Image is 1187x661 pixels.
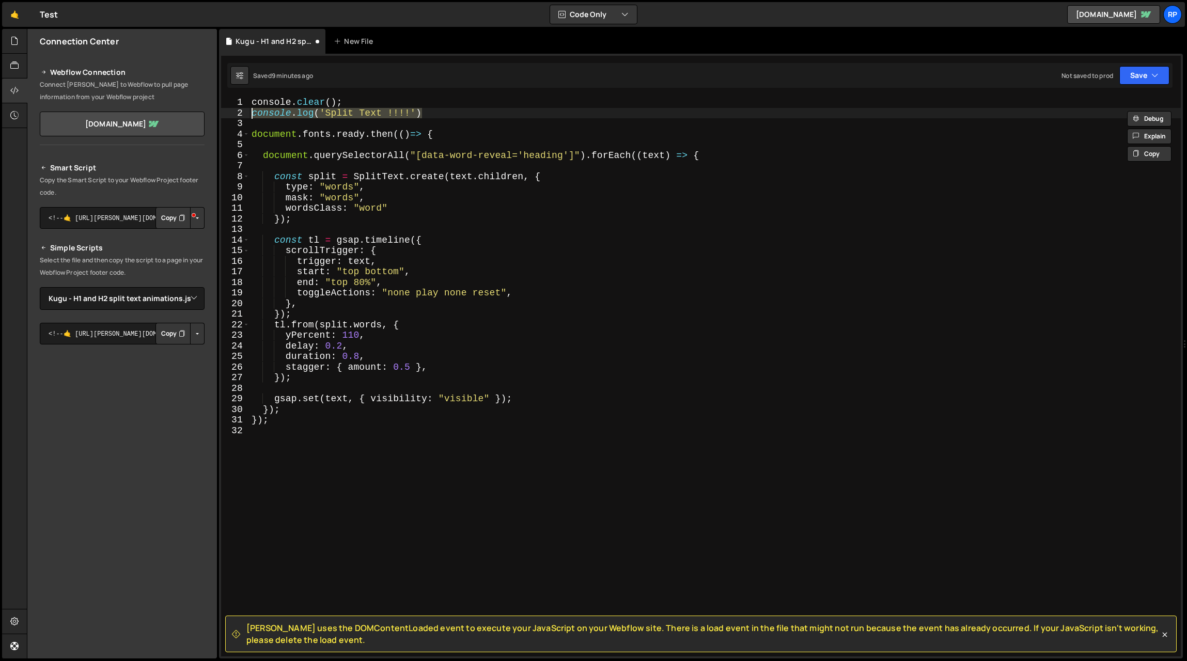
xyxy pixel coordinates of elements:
span: [PERSON_NAME] uses the DOMContentLoaded event to execute your JavaScript on your Webflow site. Th... [246,622,1160,646]
div: Test [40,8,58,21]
div: 3 [221,118,249,129]
button: Copy [1127,146,1172,162]
div: 6 [221,150,249,161]
div: 31 [221,415,249,426]
div: 30 [221,404,249,415]
p: Copy the Smart Script to your Webflow Project footer code. [40,174,205,199]
div: 26 [221,362,249,373]
a: 🤙 [2,2,27,27]
div: 23 [221,330,249,341]
div: 5 [221,139,249,150]
a: [DOMAIN_NAME] [40,112,205,136]
div: 4 [221,129,249,140]
div: 27 [221,372,249,383]
div: 32 [221,426,249,436]
h2: Smart Script [40,162,205,174]
button: Code Only [550,5,637,24]
div: 1 [221,97,249,108]
div: Kugu - H1 and H2 split text animations.js [236,36,313,46]
p: Select the file and then copy the script to a page in your Webflow Project footer code. [40,254,205,279]
div: Not saved to prod [1061,71,1113,80]
button: Copy [155,207,191,229]
div: 17 [221,266,249,277]
div: New File [334,36,377,46]
p: Connect [PERSON_NAME] to Webflow to pull page information from your Webflow project [40,78,205,103]
div: 2 [221,108,249,119]
div: 7 [221,161,249,171]
div: 19 [221,288,249,298]
div: 29 [221,394,249,404]
iframe: YouTube video player [40,461,206,554]
h2: Simple Scripts [40,242,205,254]
div: 8 [221,171,249,182]
div: 12 [221,214,249,225]
textarea: <!--🤙 [URL][PERSON_NAME][DOMAIN_NAME]> <script>document.addEventListener("DOMContentLoaded", func... [40,323,205,344]
div: 15 [221,245,249,256]
div: 20 [221,298,249,309]
h2: Connection Center [40,36,119,47]
div: Saved [253,71,313,80]
div: 22 [221,320,249,330]
div: 18 [221,277,249,288]
div: 25 [221,351,249,362]
div: 28 [221,383,249,394]
div: 10 [221,193,249,203]
a: RP [1163,5,1182,24]
button: Explain [1127,129,1172,144]
div: 11 [221,203,249,214]
div: 16 [221,256,249,267]
div: 24 [221,341,249,352]
h2: Webflow Connection [40,66,205,78]
div: 13 [221,224,249,235]
button: Debug [1127,111,1172,127]
button: Copy [155,323,191,344]
div: 9 [221,182,249,193]
div: 9 minutes ago [272,71,313,80]
iframe: YouTube video player [40,361,206,454]
a: [DOMAIN_NAME] [1067,5,1160,24]
button: Save [1119,66,1169,85]
div: 21 [221,309,249,320]
div: Button group with nested dropdown [155,323,205,344]
div: 14 [221,235,249,246]
textarea: To enrich screen reader interactions, please activate Accessibility in Grammarly extension settings [40,207,205,229]
div: Button group with nested dropdown [155,207,205,229]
